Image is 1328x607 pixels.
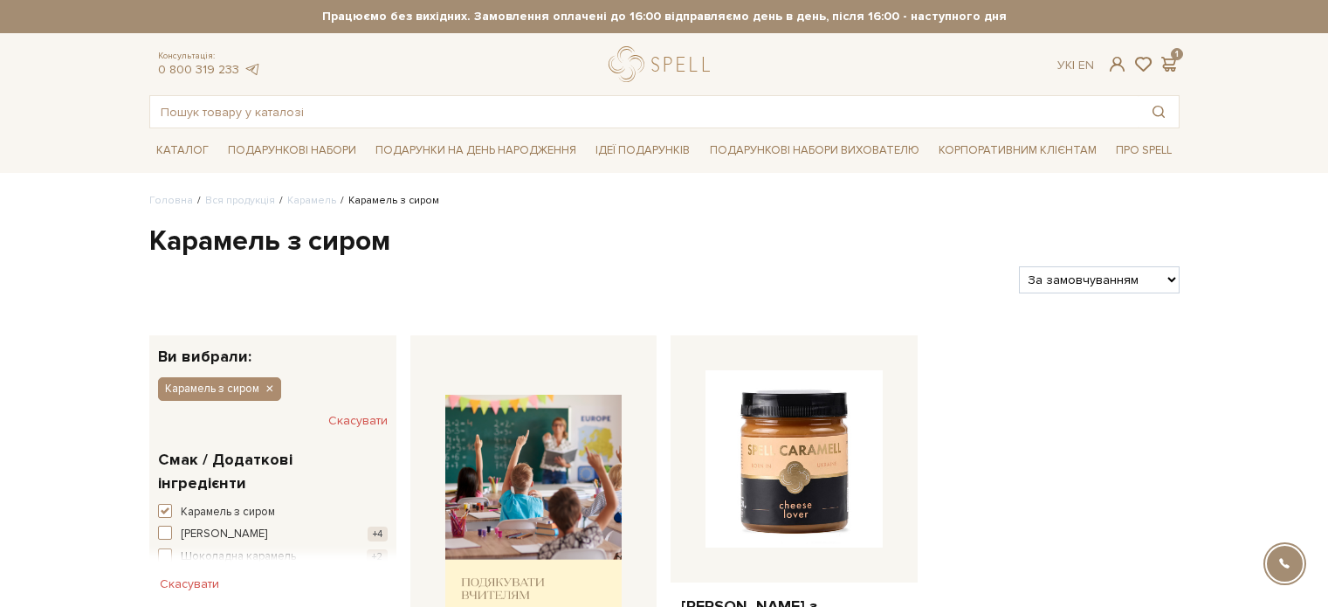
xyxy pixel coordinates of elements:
[1057,58,1094,73] div: Ук
[158,448,383,495] span: Смак / Додаткові інгредієнти
[165,381,259,397] span: Карамель з сиром
[158,548,388,566] button: Шоколадна карамель +2
[149,9,1180,24] strong: Працюємо без вихідних. Замовлення оплачені до 16:00 відправляємо день в день, після 16:00 - насту...
[588,137,697,164] a: Ідеї подарунків
[149,335,396,364] div: Ви вибрали:
[368,137,583,164] a: Подарунки на День народження
[205,194,275,207] a: Вся продукція
[181,548,296,566] span: Шоколадна карамель
[150,96,1139,128] input: Пошук товару у каталозі
[1078,58,1094,72] a: En
[149,570,230,598] button: Скасувати
[181,526,267,543] span: [PERSON_NAME]
[244,62,261,77] a: telegram
[1139,96,1179,128] button: Пошук товару у каталозі
[367,549,388,564] span: +2
[158,51,261,62] span: Консультація:
[158,62,239,77] a: 0 800 319 233
[158,504,388,521] button: Карамель з сиром
[336,193,439,209] li: Карамель з сиром
[149,137,216,164] a: Каталог
[149,224,1180,260] h1: Карамель з сиром
[158,526,388,543] button: [PERSON_NAME] +4
[703,135,926,165] a: Подарункові набори вихователю
[1109,137,1179,164] a: Про Spell
[158,377,281,400] button: Карамель з сиром
[287,194,336,207] a: Карамель
[609,46,718,82] a: logo
[1072,58,1075,72] span: |
[368,527,388,541] span: +4
[181,504,275,521] span: Карамель з сиром
[328,407,388,435] button: Скасувати
[932,135,1104,165] a: Корпоративним клієнтам
[221,137,363,164] a: Подарункові набори
[149,194,193,207] a: Головна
